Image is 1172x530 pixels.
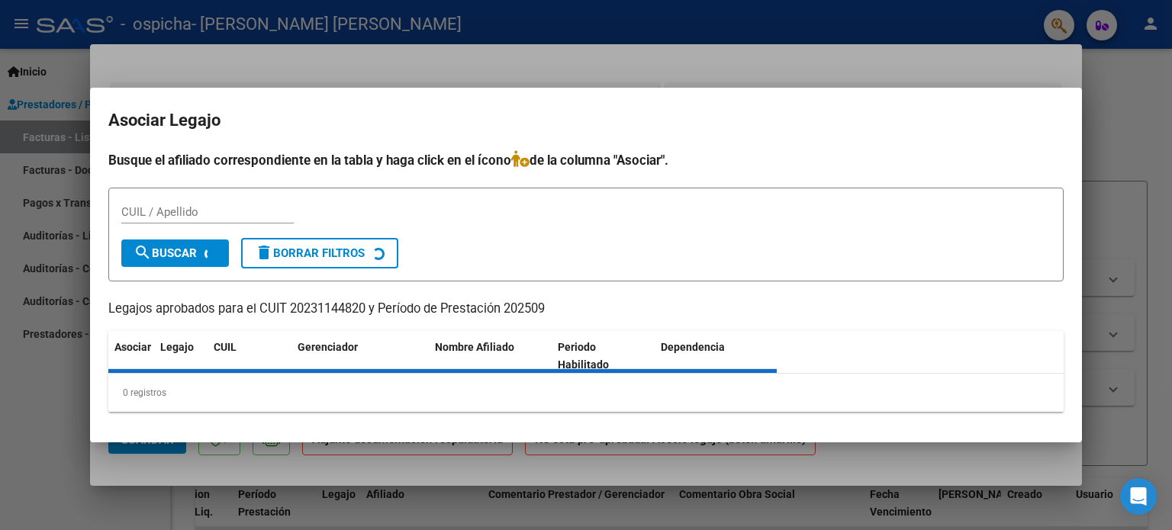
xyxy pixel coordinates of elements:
span: Borrar Filtros [255,246,365,260]
mat-icon: delete [255,243,273,262]
datatable-header-cell: CUIL [208,331,291,381]
datatable-header-cell: Periodo Habilitado [552,331,655,381]
datatable-header-cell: Legajo [154,331,208,381]
p: Legajos aprobados para el CUIT 20231144820 y Período de Prestación 202509 [108,300,1064,319]
span: Legajo [160,341,194,353]
span: Gerenciador [298,341,358,353]
span: Asociar [114,341,151,353]
span: Periodo Habilitado [558,341,609,371]
datatable-header-cell: Gerenciador [291,331,429,381]
datatable-header-cell: Asociar [108,331,154,381]
span: Dependencia [661,341,725,353]
span: Nombre Afiliado [435,341,514,353]
datatable-header-cell: Nombre Afiliado [429,331,552,381]
span: CUIL [214,341,237,353]
mat-icon: search [134,243,152,262]
datatable-header-cell: Dependencia [655,331,778,381]
div: Open Intercom Messenger [1120,478,1157,515]
button: Borrar Filtros [241,238,398,268]
h2: Asociar Legajo [108,106,1064,135]
button: Buscar [121,239,229,267]
h4: Busque el afiliado correspondiente en la tabla y haga click en el ícono de la columna "Asociar". [108,150,1064,170]
span: Buscar [134,246,197,260]
div: 0 registros [108,374,1064,412]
